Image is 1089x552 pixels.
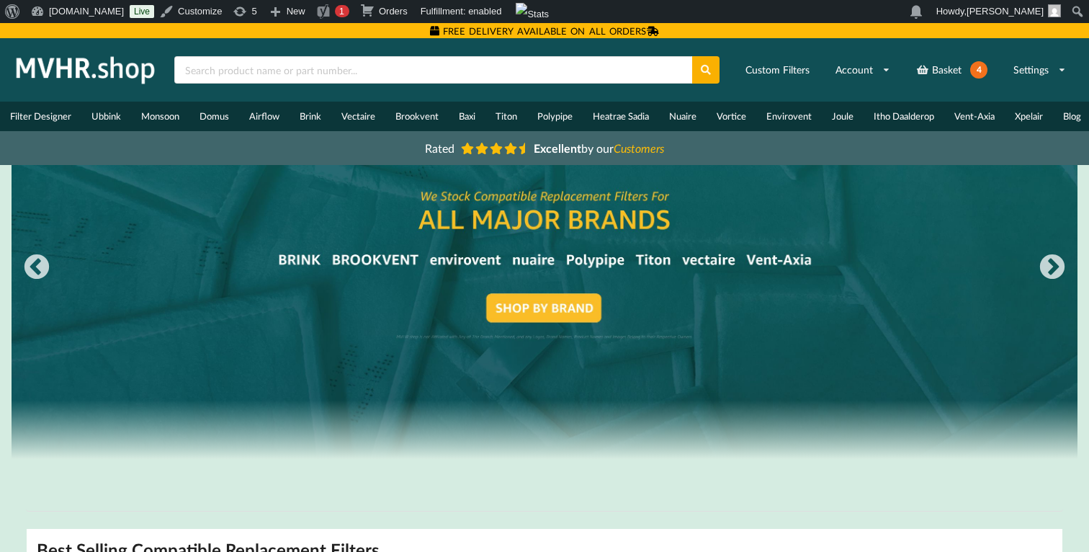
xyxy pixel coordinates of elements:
span: by our [534,141,664,155]
a: Rated Excellentby ourCustomers [415,136,674,160]
span: [PERSON_NAME] [967,6,1044,17]
a: Vectaire [331,102,385,131]
a: Nuaire [659,102,707,131]
button: Previous [22,254,51,282]
span: 4 [970,61,987,79]
b: Excellent [534,141,581,155]
a: Custom Filters [736,57,819,83]
a: Airflow [239,102,290,131]
a: Envirovent [756,102,822,131]
a: Monsoon [131,102,189,131]
a: Xpelair [1005,102,1053,131]
img: Views over 48 hours. Click for more Jetpack Stats. [516,3,549,26]
i: Customers [614,141,664,155]
a: Brookvent [385,102,449,131]
a: Domus [189,102,239,131]
a: Heatrae Sadia [583,102,659,131]
button: Next [1038,254,1067,282]
a: Itho Daalderop [864,102,944,131]
a: Account [826,57,900,83]
a: Titon [485,102,527,131]
a: Settings [1004,57,1075,83]
a: Ubbink [81,102,131,131]
a: Vortice [707,102,756,131]
a: Joule [822,102,864,131]
span: 1 [339,6,344,17]
a: Polypipe [527,102,583,131]
span: Rated [425,141,454,155]
a: Basket4 [907,53,997,86]
a: Brink [290,102,331,131]
input: Search product name or part number... [174,56,692,84]
span: Fulfillment: enabled [421,6,502,17]
a: Vent-Axia [944,102,1005,131]
a: Baxi [449,102,485,131]
img: mvhr.shop.png [10,52,161,88]
a: Live [130,5,154,18]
